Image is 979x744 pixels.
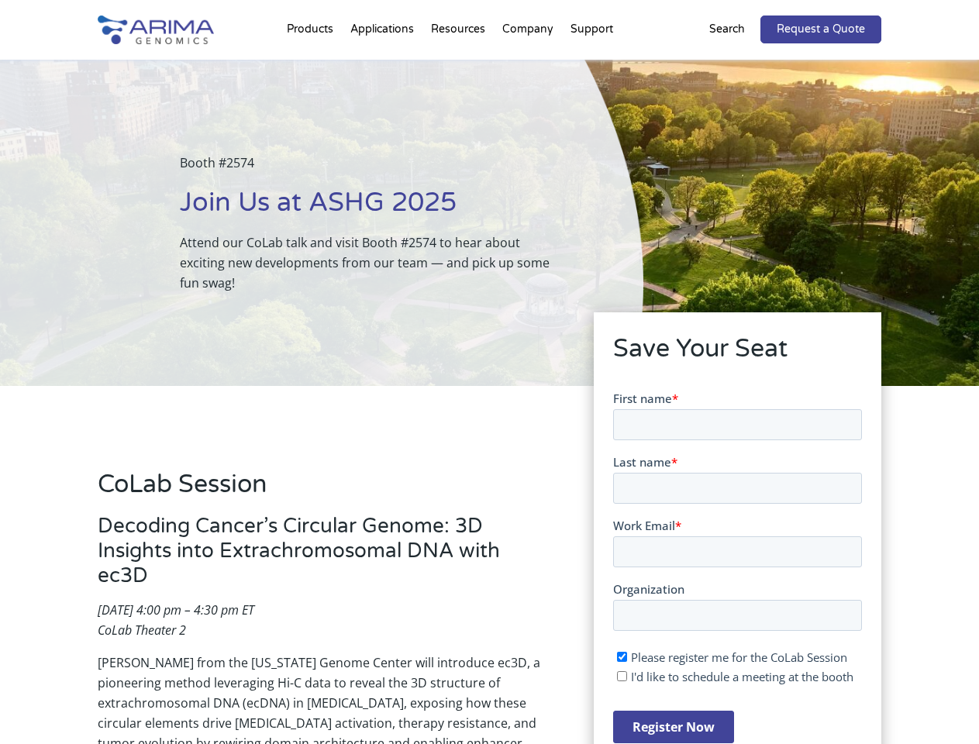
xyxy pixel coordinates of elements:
h1: Join Us at ASHG 2025 [180,185,565,232]
h3: Decoding Cancer’s Circular Genome: 3D Insights into Extrachromosomal DNA with ec3D [98,514,550,600]
h2: Save Your Seat [613,332,862,378]
p: Booth #2574 [180,153,565,185]
img: Arima-Genomics-logo [98,15,214,44]
a: Request a Quote [760,15,881,43]
p: Attend our CoLab talk and visit Booth #2574 to hear about exciting new developments from our team... [180,232,565,293]
em: [DATE] 4:00 pm – 4:30 pm ET [98,601,254,618]
p: Search [709,19,745,40]
h2: CoLab Session [98,467,550,514]
em: CoLab Theater 2 [98,622,186,639]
